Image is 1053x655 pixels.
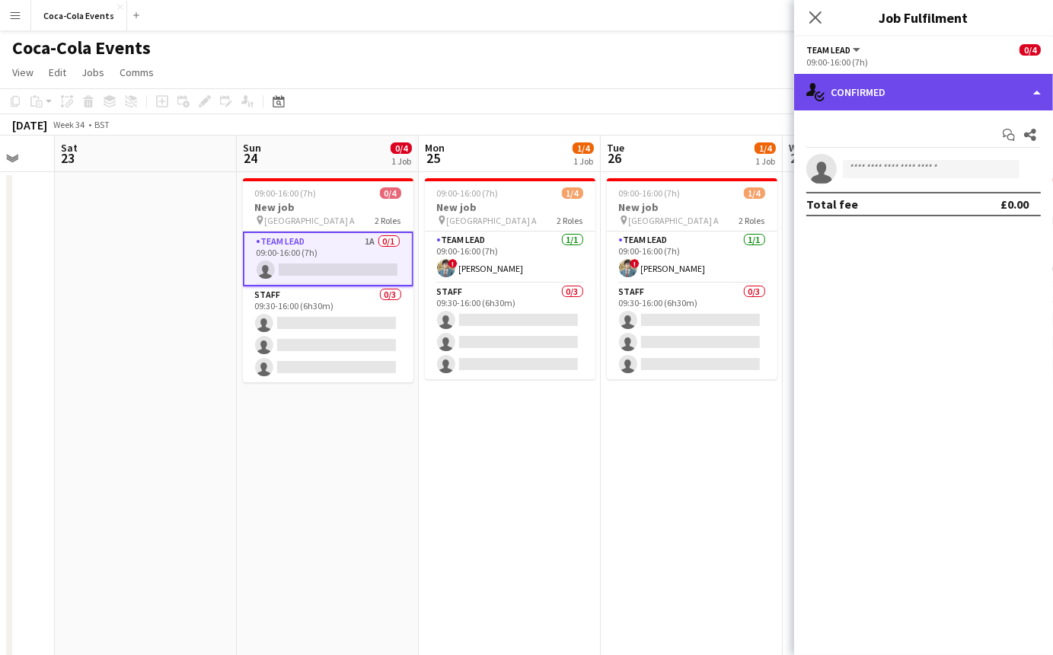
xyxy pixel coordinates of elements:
[255,187,317,199] span: 09:00-16:00 (7h)
[243,232,413,286] app-card-role: Team Lead1A0/109:00-16:00 (7h)
[806,44,863,56] button: Team Lead
[423,149,445,167] span: 25
[739,215,765,226] span: 2 Roles
[607,232,777,283] app-card-role: Team Lead1/109:00-16:00 (7h)![PERSON_NAME]
[75,62,110,82] a: Jobs
[243,286,413,382] app-card-role: Staff0/309:30-16:00 (6h30m)
[629,215,720,226] span: [GEOGRAPHIC_DATA] A
[243,178,413,382] app-job-card: 09:00-16:00 (7h)0/4New job [GEOGRAPHIC_DATA] A2 RolesTeam Lead1A0/109:00-16:00 (7h) Staff0/309:30...
[607,283,777,379] app-card-role: Staff0/309:30-16:00 (6h30m)
[806,44,850,56] span: Team Lead
[794,74,1053,110] div: Confirmed
[49,65,66,79] span: Edit
[241,149,261,167] span: 24
[605,149,624,167] span: 26
[94,119,110,130] div: BST
[391,142,412,154] span: 0/4
[1019,44,1041,56] span: 0/4
[787,149,809,167] span: 27
[619,187,681,199] span: 09:00-16:00 (7h)
[789,141,809,155] span: Wed
[120,65,154,79] span: Comms
[425,232,595,283] app-card-role: Team Lead1/109:00-16:00 (7h)![PERSON_NAME]
[391,155,411,167] div: 1 Job
[12,117,47,133] div: [DATE]
[573,155,593,167] div: 1 Job
[1000,196,1029,212] div: £0.00
[6,62,40,82] a: View
[557,215,583,226] span: 2 Roles
[380,187,401,199] span: 0/4
[31,1,127,30] button: Coca-Cola Events
[12,65,34,79] span: View
[562,187,583,199] span: 1/4
[425,141,445,155] span: Mon
[607,200,777,214] h3: New job
[607,178,777,379] app-job-card: 09:00-16:00 (7h)1/4New job [GEOGRAPHIC_DATA] A2 RolesTeam Lead1/109:00-16:00 (7h)![PERSON_NAME]St...
[573,142,594,154] span: 1/4
[265,215,356,226] span: [GEOGRAPHIC_DATA] A
[50,119,88,130] span: Week 34
[607,141,624,155] span: Tue
[43,62,72,82] a: Edit
[243,141,261,155] span: Sun
[448,259,458,268] span: !
[806,196,858,212] div: Total fee
[755,155,775,167] div: 1 Job
[425,200,595,214] h3: New job
[59,149,78,167] span: 23
[755,142,776,154] span: 1/4
[437,187,499,199] span: 09:00-16:00 (7h)
[81,65,104,79] span: Jobs
[744,187,765,199] span: 1/4
[425,178,595,379] app-job-card: 09:00-16:00 (7h)1/4New job [GEOGRAPHIC_DATA] A2 RolesTeam Lead1/109:00-16:00 (7h)![PERSON_NAME]St...
[113,62,160,82] a: Comms
[794,8,1053,27] h3: Job Fulfilment
[61,141,78,155] span: Sat
[375,215,401,226] span: 2 Roles
[806,56,1041,68] div: 09:00-16:00 (7h)
[447,215,538,226] span: [GEOGRAPHIC_DATA] A
[12,37,151,59] h1: Coca-Cola Events
[630,259,640,268] span: !
[425,283,595,379] app-card-role: Staff0/309:30-16:00 (6h30m)
[243,200,413,214] h3: New job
